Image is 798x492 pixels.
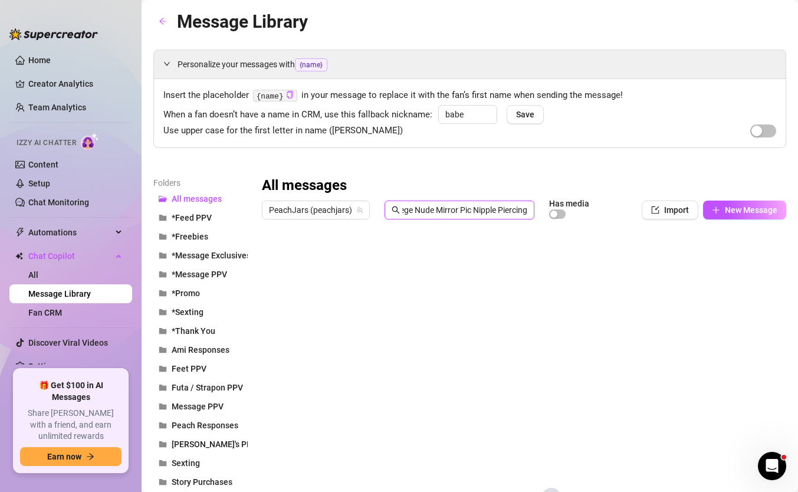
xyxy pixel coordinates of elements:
[153,176,248,189] article: Folders
[172,251,251,260] span: *Message Exclusives
[20,380,121,403] span: 🎁 Get $100 in AI Messages
[153,189,248,208] button: All messages
[159,421,167,429] span: folder
[159,365,167,373] span: folder
[153,208,248,227] button: *Feed PPV
[153,397,248,416] button: Message PPV
[269,201,363,219] span: PeachJars (peachjars)
[153,303,248,322] button: *Sexting
[642,201,698,219] button: Import
[154,50,786,78] div: Personalize your messages with{name}
[172,307,203,317] span: *Sexting
[28,179,50,188] a: Setup
[172,345,229,355] span: Ami Responses
[28,308,62,317] a: Fan CRM
[159,308,167,316] span: folder
[163,60,170,67] span: expanded
[159,459,167,467] span: folder
[516,110,534,119] span: Save
[159,327,167,335] span: folder
[15,228,25,237] span: thunderbolt
[153,246,248,265] button: *Message Exclusives
[153,359,248,378] button: Feet PPV
[262,176,347,195] h3: All messages
[28,338,108,347] a: Discover Viral Videos
[153,454,248,473] button: Sexting
[28,289,91,299] a: Message Library
[172,402,224,411] span: Message PPV
[28,247,112,265] span: Chat Copilot
[153,265,248,284] button: *Message PPV
[172,270,227,279] span: *Message PPV
[159,289,167,297] span: folder
[28,223,112,242] span: Automations
[28,103,86,112] a: Team Analytics
[356,206,363,214] span: team
[178,58,776,71] span: Personalize your messages with
[172,439,297,449] span: [PERSON_NAME]'s PPV Messages
[286,91,294,100] button: Click to Copy
[159,440,167,448] span: folder
[159,402,167,411] span: folder
[163,124,403,138] span: Use upper case for the first letter in name ([PERSON_NAME])
[159,270,167,278] span: folder
[28,198,89,207] a: Chat Monitoring
[286,91,294,99] span: copy
[153,284,248,303] button: *Promo
[703,201,786,219] button: New Message
[172,213,212,222] span: *Feed PPV
[81,133,99,150] img: AI Chatter
[172,364,206,373] span: Feet PPV
[549,200,589,207] article: Has media
[9,28,98,40] img: logo-BBDzfeDw.svg
[153,322,248,340] button: *Thank You
[392,206,400,214] span: search
[172,458,200,468] span: Sexting
[28,270,38,280] a: All
[28,55,51,65] a: Home
[20,408,121,442] span: Share [PERSON_NAME] with a friend, and earn unlimited rewards
[28,362,60,371] a: Settings
[758,452,786,480] iframe: Intercom live chat
[159,346,167,354] span: folder
[712,206,720,214] span: plus
[402,204,527,217] input: Search messages
[20,447,121,466] button: Earn nowarrow-right
[172,383,243,392] span: Futa / Strapon PPV
[507,105,544,124] button: Save
[172,194,222,204] span: All messages
[172,421,238,430] span: Peach Responses
[159,195,167,203] span: folder-open
[153,435,248,454] button: [PERSON_NAME]'s PPV Messages
[153,340,248,359] button: Ami Responses
[651,206,659,214] span: import
[172,232,208,241] span: *Freebies
[17,137,76,149] span: Izzy AI Chatter
[159,214,167,222] span: folder
[153,416,248,435] button: Peach Responses
[159,383,167,392] span: folder
[28,74,123,93] a: Creator Analytics
[172,288,200,298] span: *Promo
[159,478,167,486] span: folder
[15,252,23,260] img: Chat Copilot
[172,477,232,487] span: Story Purchases
[159,251,167,260] span: folder
[295,58,327,71] span: {name}
[177,8,308,35] article: Message Library
[664,205,689,215] span: Import
[163,88,776,103] span: Insert the placeholder in your message to replace it with the fan’s first name when sending the m...
[163,108,432,122] span: When a fan doesn’t have a name in CRM, use this fallback nickname:
[47,452,81,461] span: Earn now
[159,232,167,241] span: folder
[172,326,215,336] span: *Thank You
[153,473,248,491] button: Story Purchases
[253,90,297,102] code: {name}
[159,17,167,25] span: arrow-left
[86,452,94,461] span: arrow-right
[725,205,777,215] span: New Message
[153,378,248,397] button: Futa / Strapon PPV
[28,160,58,169] a: Content
[153,227,248,246] button: *Freebies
